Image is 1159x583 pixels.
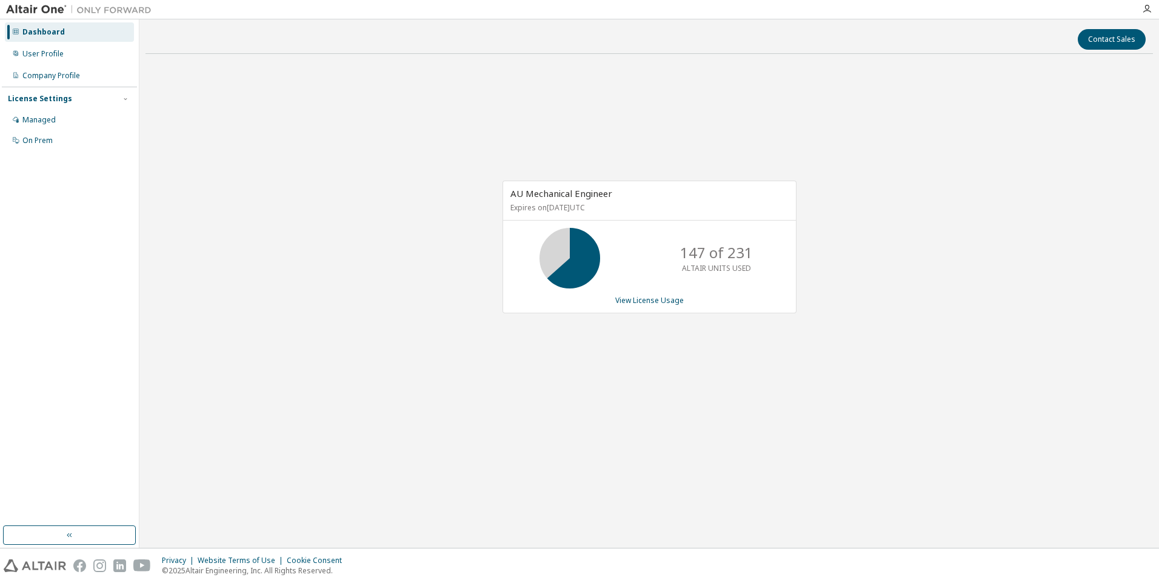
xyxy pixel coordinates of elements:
div: Cookie Consent [287,556,349,565]
div: User Profile [22,49,64,59]
p: ALTAIR UNITS USED [682,263,751,273]
img: instagram.svg [93,559,106,572]
p: 147 of 231 [680,242,753,263]
img: Altair One [6,4,158,16]
div: On Prem [22,136,53,145]
img: facebook.svg [73,559,86,572]
img: linkedin.svg [113,559,126,572]
button: Contact Sales [1078,29,1146,50]
img: altair_logo.svg [4,559,66,572]
p: Expires on [DATE] UTC [510,202,786,213]
a: View License Usage [615,295,684,305]
div: License Settings [8,94,72,104]
img: youtube.svg [133,559,151,572]
p: © 2025 Altair Engineering, Inc. All Rights Reserved. [162,565,349,576]
div: Privacy [162,556,198,565]
div: Company Profile [22,71,80,81]
div: Managed [22,115,56,125]
div: Website Terms of Use [198,556,287,565]
span: AU Mechanical Engineer [510,187,612,199]
div: Dashboard [22,27,65,37]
